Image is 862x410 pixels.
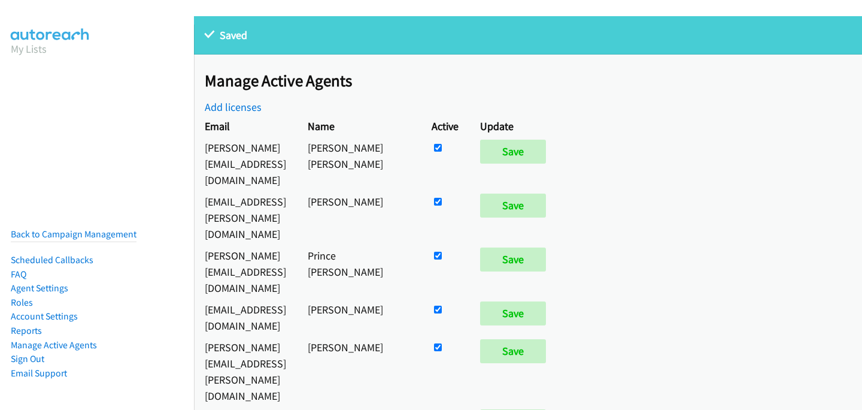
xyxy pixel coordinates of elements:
a: Scheduled Callbacks [11,254,93,266]
td: [PERSON_NAME] [PERSON_NAME] [297,137,421,191]
input: Save [480,248,546,272]
input: Save [480,194,546,218]
a: Agent Settings [11,282,68,294]
th: Email [194,115,297,137]
input: Save [480,302,546,325]
a: Email Support [11,367,67,379]
td: [PERSON_NAME] [297,299,421,336]
td: [EMAIL_ADDRESS][DOMAIN_NAME] [194,299,297,336]
a: Sign Out [11,353,44,364]
h2: Manage Active Agents [205,71,862,91]
input: Save [480,339,546,363]
th: Update [469,115,562,137]
p: Saved [205,27,851,43]
a: Add licenses [205,100,262,114]
th: Active [421,115,469,137]
td: [PERSON_NAME] [297,336,421,406]
td: [PERSON_NAME][EMAIL_ADDRESS][PERSON_NAME][DOMAIN_NAME] [194,336,297,406]
td: [PERSON_NAME] [297,191,421,245]
a: Back to Campaign Management [11,228,136,240]
td: [PERSON_NAME][EMAIL_ADDRESS][DOMAIN_NAME] [194,245,297,299]
td: [EMAIL_ADDRESS][PERSON_NAME][DOMAIN_NAME] [194,191,297,245]
a: Reports [11,325,42,336]
a: FAQ [11,269,26,280]
a: Account Settings [11,310,78,322]
a: My Lists [11,42,47,56]
th: Name [297,115,421,137]
a: Roles [11,297,33,308]
input: Save [480,140,546,164]
td: Prince [PERSON_NAME] [297,245,421,299]
td: [PERSON_NAME][EMAIL_ADDRESS][DOMAIN_NAME] [194,137,297,191]
a: Manage Active Agents [11,339,97,351]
